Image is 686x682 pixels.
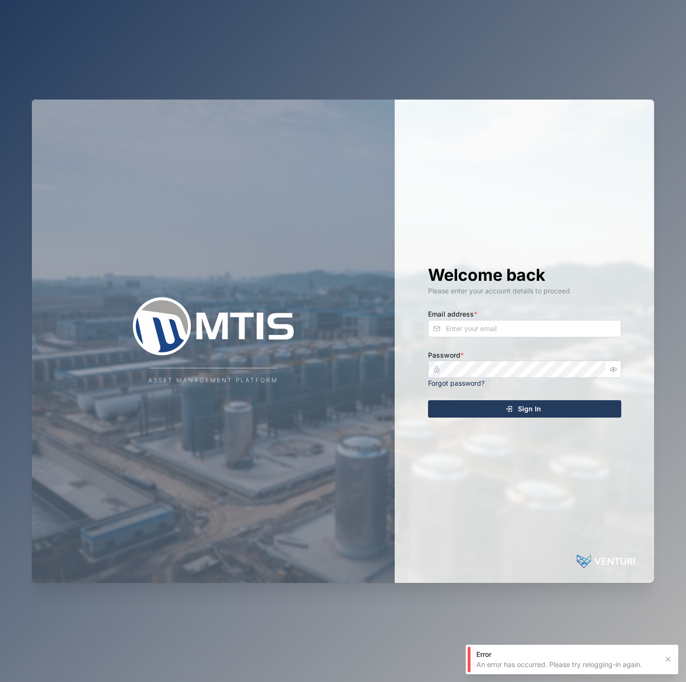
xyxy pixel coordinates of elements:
[476,650,658,659] div: Error
[117,297,310,355] img: Company Logo
[428,379,485,387] a: Forgot password?
[476,660,658,669] div: An error has occurred. Please try relogging-in again.
[428,309,477,319] label: Email address
[428,350,464,361] label: Password
[428,320,621,337] input: Enter your email
[148,376,278,385] div: Asset Management Platform
[428,264,621,286] h1: Welcome back
[518,401,541,417] span: Sign In
[428,286,621,296] div: Please enter your account details to proceed
[428,400,621,418] button: Sign In
[577,552,635,571] img: Powered by: Venturi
